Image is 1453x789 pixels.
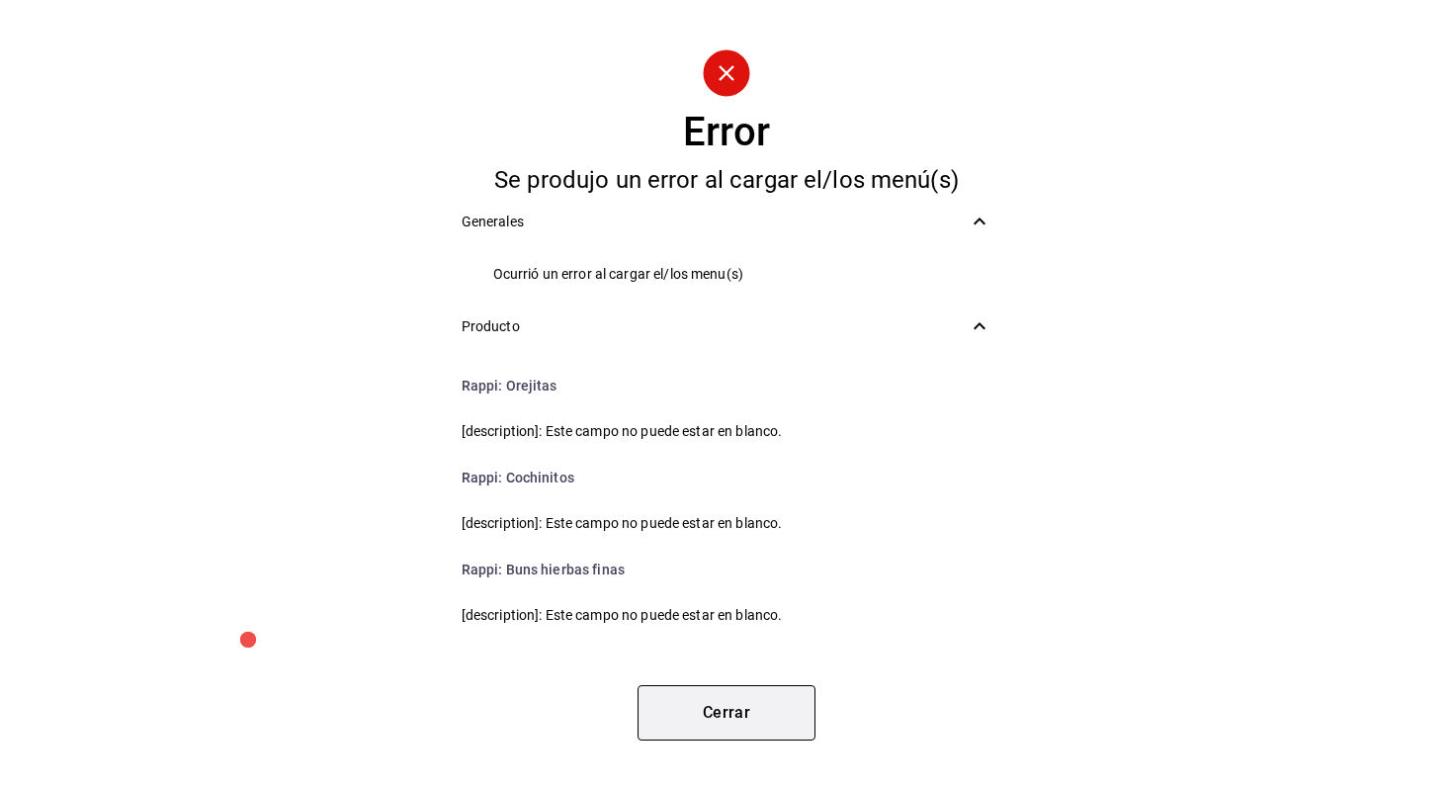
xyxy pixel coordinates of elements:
[446,546,1008,593] li: Buns hierbas finas
[462,605,992,626] span: [description]: Este campo no puede estar en blanco.
[462,316,969,337] span: Producto
[446,168,1008,192] div: Se produjo un error al cargar el/los menú(s)
[683,113,770,152] div: Error
[462,421,992,442] span: [description]: Este campo no puede estar en blanco.
[446,200,1008,244] div: Generales
[446,454,1008,501] li: Cochinitos
[462,212,969,232] span: Generales
[462,562,503,577] span: Rappi :
[493,264,992,285] span: Ocurrió un error al cargar el/los menu(s)
[462,470,503,485] span: Rappi :
[462,513,992,534] span: [description]: Este campo no puede estar en blanco.
[446,362,1008,409] li: Orejitas
[446,305,1008,349] div: Producto
[462,378,503,394] span: Rappi :
[638,685,815,741] button: Cerrar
